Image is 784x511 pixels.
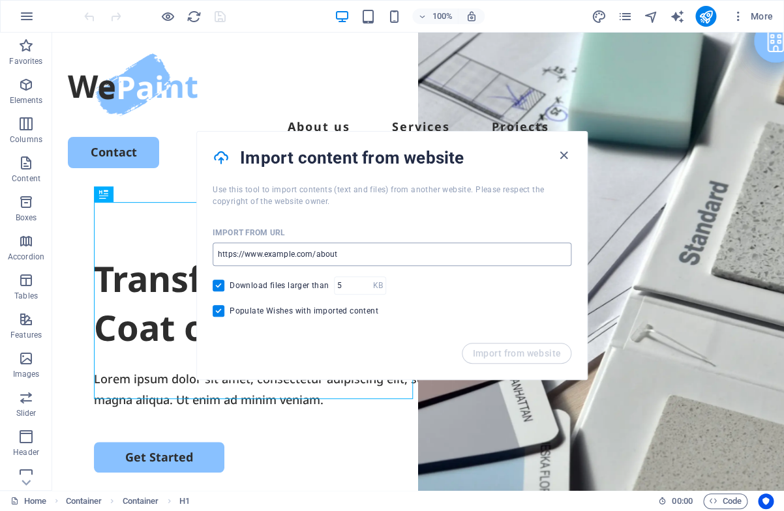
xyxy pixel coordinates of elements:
[10,134,42,145] p: Columns
[643,8,659,24] button: navigator
[591,8,607,24] button: design
[160,8,175,24] button: Click here to leave preview mode and continue editing
[643,9,658,24] i: Navigator
[187,9,202,24] i: Reload page
[13,447,39,458] p: Header
[16,212,37,223] p: Boxes
[213,227,285,238] p: Import from URL
[10,95,43,106] p: Elements
[66,493,190,509] nav: breadcrumb
[617,9,632,24] i: Pages (Ctrl+Alt+S)
[758,493,774,509] button: Usercentrics
[681,496,683,506] span: :
[432,8,453,24] h6: 100%
[658,493,693,509] h6: Session time
[617,8,633,24] button: pages
[732,10,773,23] span: More
[179,493,190,509] span: Click to select. Double-click to edit
[591,9,606,24] i: Design (Ctrl+Alt+Y)
[12,173,40,184] p: Content
[8,252,44,262] p: Accordion
[10,330,42,340] p: Features
[213,185,544,206] span: Use this tool to import contents (text and files) from another website. Please respect the copyri...
[213,242,571,266] input: https://www.example.com/about
[698,9,713,24] i: Publish
[66,493,102,509] span: Click to select. Double-click to edit
[14,291,38,301] p: Tables
[334,276,372,295] input: 5
[672,493,692,509] span: 00 00
[10,493,46,509] a: Click to cancel selection. Double-click to open Pages
[16,408,37,418] p: Slider
[186,8,202,24] button: reload
[230,306,378,316] span: Populate Wishes with imported content
[240,147,556,168] h4: Import content from website
[709,493,742,509] span: Code
[669,8,685,24] button: text_generator
[123,493,159,509] span: Click to select. Double-click to edit
[372,279,382,292] p: KB
[466,10,477,22] i: On resize automatically adjust zoom level to fit chosen device.
[9,56,42,66] p: Favorites
[13,369,40,379] p: Images
[695,6,716,27] button: publish
[669,9,684,24] i: AI Writer
[230,280,329,291] span: Download files larger than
